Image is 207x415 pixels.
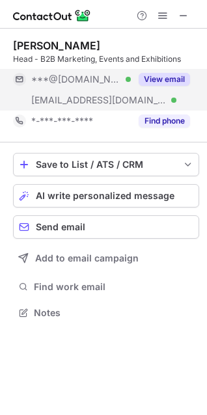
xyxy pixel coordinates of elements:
[13,153,199,176] button: save-profile-one-click
[13,278,199,296] button: Find work email
[31,94,167,106] span: [EMAIL_ADDRESS][DOMAIN_NAME]
[35,253,139,263] span: Add to email campaign
[34,281,194,293] span: Find work email
[139,73,190,86] button: Reveal Button
[36,222,85,232] span: Send email
[34,307,194,319] span: Notes
[31,74,121,85] span: ***@[DOMAIN_NAME]
[13,8,91,23] img: ContactOut v5.3.10
[13,215,199,239] button: Send email
[139,114,190,127] button: Reveal Button
[13,39,100,52] div: [PERSON_NAME]
[13,53,199,65] div: Head - B2B Marketing, Events and Exhibitions
[36,159,176,170] div: Save to List / ATS / CRM
[13,304,199,322] button: Notes
[13,247,199,270] button: Add to email campaign
[36,191,174,201] span: AI write personalized message
[13,184,199,207] button: AI write personalized message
